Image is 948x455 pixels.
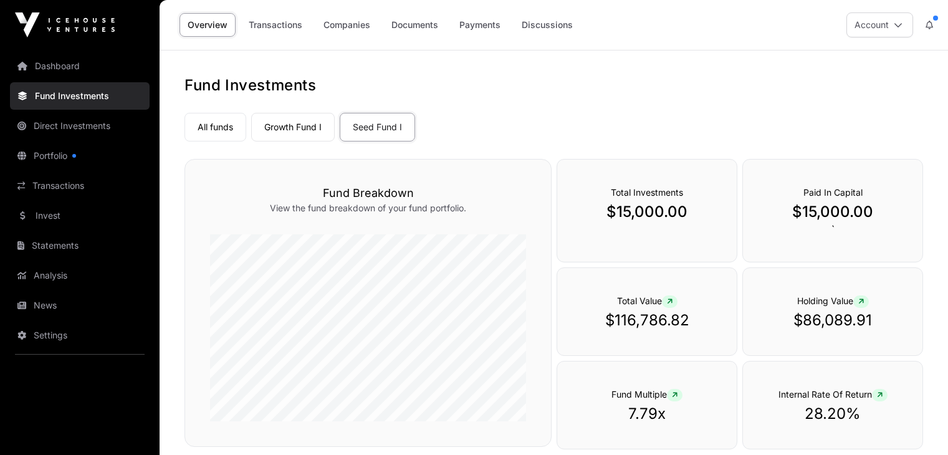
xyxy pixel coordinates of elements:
a: Dashboard [10,52,150,80]
p: 7.79x [582,404,712,424]
p: $15,000.00 [768,202,898,222]
a: Invest [10,202,150,229]
a: Transactions [10,172,150,199]
span: Fund Multiple [611,389,682,400]
p: View the fund breakdown of your fund portfolio. [210,202,526,214]
a: Portfolio [10,142,150,170]
span: Paid In Capital [803,187,863,198]
h1: Fund Investments [184,75,923,95]
span: Internal Rate Of Return [778,389,888,400]
a: Analysis [10,262,150,289]
a: Statements [10,232,150,259]
h3: Fund Breakdown [210,184,526,202]
p: 28.20% [768,404,898,424]
p: $116,786.82 [582,310,712,330]
a: Documents [383,13,446,37]
a: Settings [10,322,150,349]
a: All funds [184,113,246,141]
a: Seed Fund I [340,113,415,141]
img: Icehouse Ventures Logo [15,12,115,37]
span: Total Investments [611,187,683,198]
a: Discussions [514,13,581,37]
a: Fund Investments [10,82,150,110]
a: Direct Investments [10,112,150,140]
a: Payments [451,13,509,37]
a: Overview [180,13,236,37]
button: Account [846,12,913,37]
a: Companies [315,13,378,37]
iframe: Chat Widget [886,395,948,455]
span: Holding Value [797,295,869,306]
a: Transactions [241,13,310,37]
p: $15,000.00 [582,202,712,222]
a: Growth Fund I [251,113,335,141]
div: ` [742,159,923,262]
span: Total Value [617,295,677,306]
p: $86,089.91 [768,310,898,330]
a: News [10,292,150,319]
